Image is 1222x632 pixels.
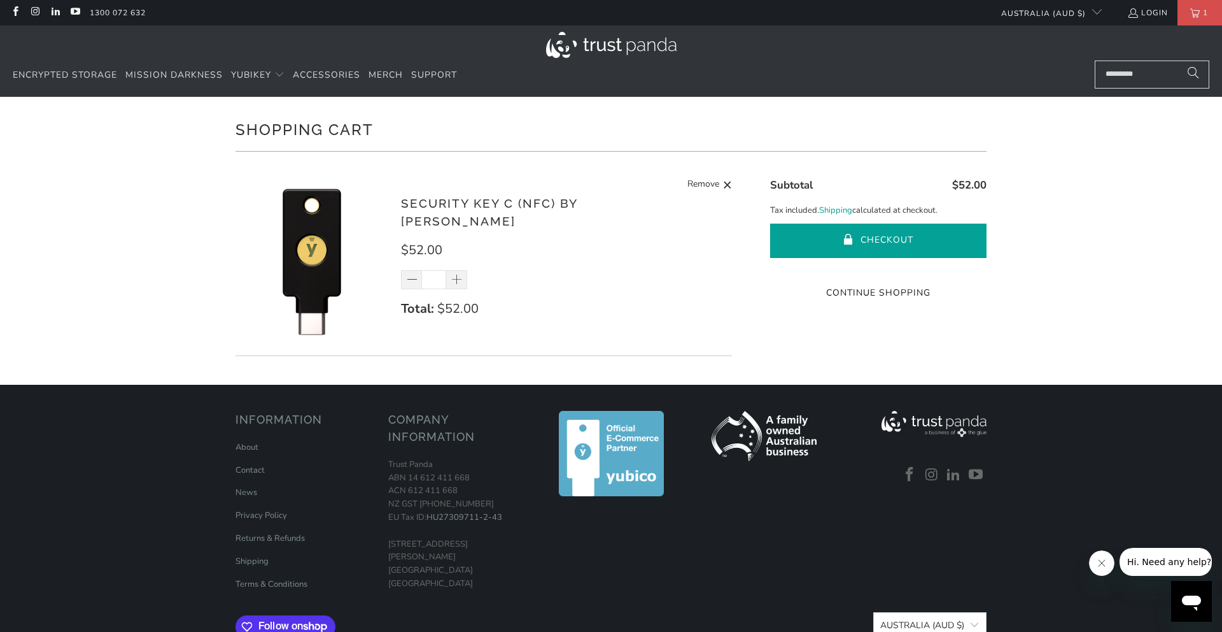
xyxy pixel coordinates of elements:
img: Security Key C (NFC) by Yubico [235,183,388,336]
a: Remove [687,177,732,193]
summary: YubiKey [231,61,284,90]
a: HU27309711-2-43 [426,512,502,523]
a: Continue Shopping [770,286,987,300]
a: Trust Panda Australia on Facebook [10,8,20,18]
a: Returns & Refunds [235,533,305,544]
p: Trust Panda ABN 14 612 411 668 ACN 612 411 668 NZ GST [PHONE_NUMBER] EU Tax ID: [STREET_ADDRESS][... [388,458,528,591]
a: Shipping [235,556,269,567]
a: Trust Panda Australia on Facebook [900,467,919,484]
button: Search [1177,61,1209,89]
strong: Total: [401,300,434,317]
a: Shipping [819,204,852,217]
span: Subtotal [770,178,813,192]
a: Trust Panda Australia on Instagram [922,467,941,484]
p: Tax included. calculated at checkout. [770,204,987,217]
a: Trust Panda Australia on YouTube [966,467,985,484]
a: Accessories [293,61,360,90]
nav: Translation missing: en.navigation.header.main_nav [13,61,457,90]
span: Accessories [293,69,360,81]
a: Trust Panda Australia on Instagram [29,8,40,18]
span: Support [411,69,457,81]
a: Trust Panda Australia on LinkedIn [945,467,964,484]
span: $52.00 [437,300,479,317]
span: Remove [687,177,719,193]
input: Search... [1095,61,1209,89]
a: Security Key C (NFC) by [PERSON_NAME] [401,196,577,229]
a: Login [1127,6,1168,20]
iframe: Button to launch messaging window [1171,581,1212,622]
a: Contact [235,464,265,476]
span: Merch [369,69,403,81]
span: YubiKey [231,69,271,81]
button: Checkout [770,224,987,258]
a: News [235,487,257,498]
span: $52.00 [952,178,987,192]
img: Trust Panda Australia [546,32,677,58]
a: Encrypted Storage [13,61,117,90]
span: $52.00 [401,241,442,259]
a: Trust Panda Australia on YouTube [69,8,80,18]
a: Privacy Policy [235,510,287,521]
h1: Shopping Cart [235,116,987,141]
a: 1300 072 632 [90,6,146,20]
iframe: Close message [1089,550,1114,576]
a: About [235,442,258,453]
span: Mission Darkness [125,69,223,81]
a: Terms & Conditions [235,578,307,590]
a: Trust Panda Australia on LinkedIn [50,8,60,18]
a: Support [411,61,457,90]
a: Merch [369,61,403,90]
iframe: Message from company [1120,548,1212,576]
a: Mission Darkness [125,61,223,90]
span: Encrypted Storage [13,69,117,81]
